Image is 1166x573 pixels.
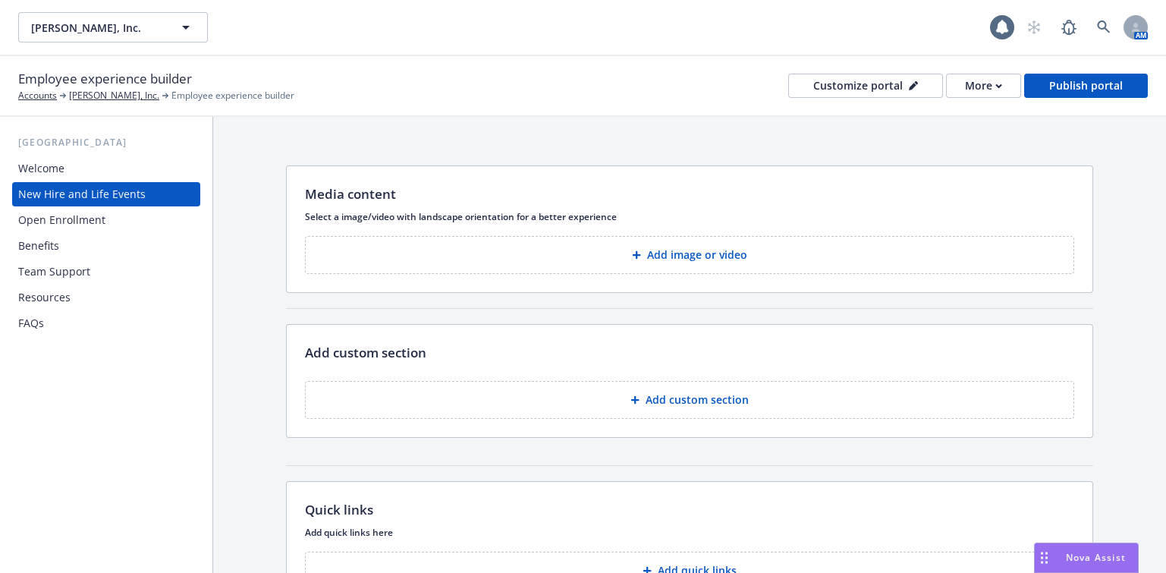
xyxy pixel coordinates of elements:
[18,69,192,89] span: Employee experience builder
[305,210,1074,223] p: Select a image/video with landscape orientation for a better experience
[12,208,200,232] a: Open Enrollment
[1034,543,1139,573] button: Nova Assist
[12,182,200,206] a: New Hire and Life Events
[12,234,200,258] a: Benefits
[813,74,918,97] div: Customize portal
[18,156,64,181] div: Welcome
[305,343,426,363] p: Add custom section
[305,184,396,204] p: Media content
[18,234,59,258] div: Benefits
[1054,12,1084,43] a: Report a Bug
[1089,12,1119,43] a: Search
[18,89,57,102] a: Accounts
[946,74,1021,98] button: More
[1049,74,1123,97] div: Publish portal
[305,381,1074,419] button: Add custom section
[69,89,159,102] a: [PERSON_NAME], Inc.
[12,285,200,310] a: Resources
[18,182,146,206] div: New Hire and Life Events
[1066,551,1126,564] span: Nova Assist
[965,74,1002,97] div: More
[646,392,749,408] p: Add custom section
[305,236,1074,274] button: Add image or video
[12,260,200,284] a: Team Support
[647,247,747,263] p: Add image or video
[18,260,90,284] div: Team Support
[12,156,200,181] a: Welcome
[18,12,208,43] button: [PERSON_NAME], Inc.
[1024,74,1148,98] button: Publish portal
[12,311,200,335] a: FAQs
[18,285,71,310] div: Resources
[1019,12,1049,43] a: Start snowing
[788,74,943,98] button: Customize portal
[18,208,105,232] div: Open Enrollment
[18,311,44,335] div: FAQs
[171,89,294,102] span: Employee experience builder
[305,526,1074,539] p: Add quick links here
[31,20,162,36] span: [PERSON_NAME], Inc.
[305,500,373,520] p: Quick links
[12,135,200,150] div: [GEOGRAPHIC_DATA]
[1035,543,1054,572] div: Drag to move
